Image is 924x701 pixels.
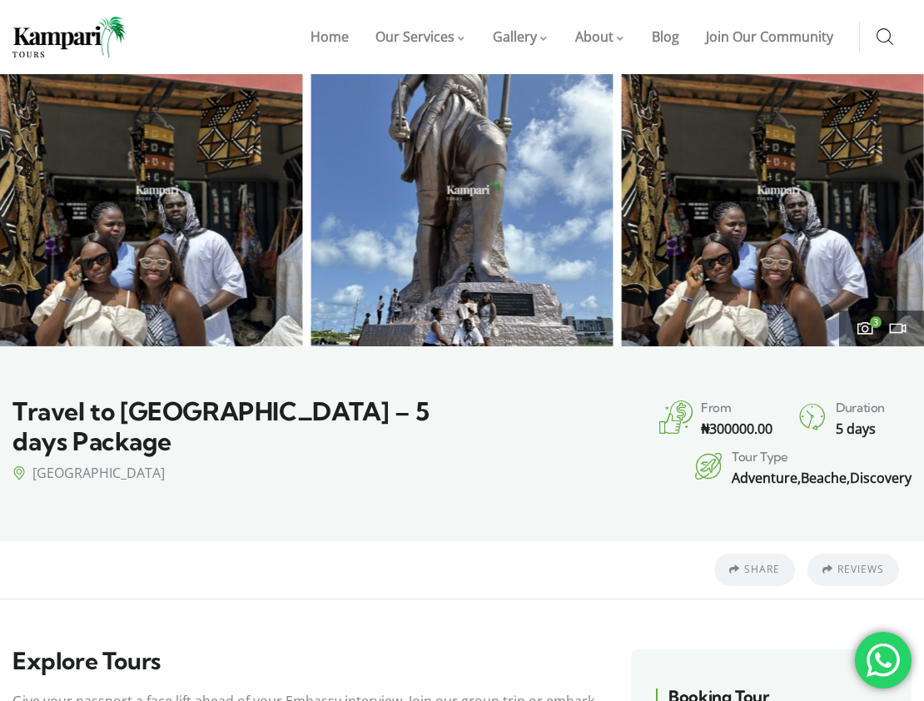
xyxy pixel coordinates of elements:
[732,466,912,490] div: , ,
[807,554,899,586] a: Reviews
[701,400,772,415] h4: From
[375,27,455,46] span: Our Services
[870,316,882,328] span: 3
[575,27,614,46] span: About
[855,632,912,689] div: 'Chat
[701,420,772,438] span: 300000.00
[310,74,613,346] img: Travel to Benin Republic
[12,17,127,57] img: Home
[622,74,924,346] div: 1 / 3
[652,27,679,46] span: Blog
[706,27,833,46] span: Join Our Community
[850,469,912,487] a: Discovery
[732,450,912,465] h4: Tour Type
[12,395,430,458] span: Travel to [GEOGRAPHIC_DATA] – 5 days Package
[836,417,885,441] div: 5 days
[310,74,613,346] div: 3 / 3
[622,74,924,346] img: Travel to Bénin Republic
[701,420,709,438] span: ₦
[493,27,537,46] span: Gallery
[32,464,165,482] span: [GEOGRAPHIC_DATA]
[836,400,885,415] h4: Duration
[310,27,349,46] span: Home
[714,554,795,586] a: Share
[732,469,797,487] a: Adventure
[856,321,878,340] a: 3
[801,469,847,487] a: Beache
[12,649,606,673] h2: Explore Tours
